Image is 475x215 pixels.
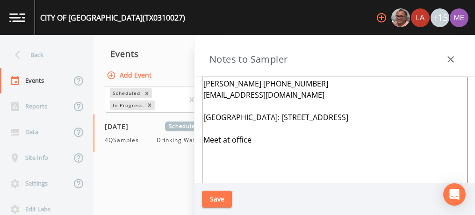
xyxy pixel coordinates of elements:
div: Events [94,42,229,65]
a: [DATE]Scheduled4QSamplesDrinking Water [94,114,229,152]
h3: Notes to Sampler [209,52,288,67]
div: Remove Scheduled [142,88,152,98]
div: Lauren Saenz [410,8,430,27]
img: e2d790fa78825a4bb76dcb6ab311d44c [391,8,410,27]
span: [DATE] [105,122,135,131]
img: cf6e799eed601856facf0d2563d1856d [411,8,430,27]
div: Remove In Progress [144,100,155,110]
div: CITY OF [GEOGRAPHIC_DATA] (TX0310027) [40,12,185,23]
span: 4QSamples [105,136,144,144]
div: Open Intercom Messenger [443,183,466,206]
button: Save [202,191,232,208]
span: Scheduled [165,122,202,131]
img: d4d65db7c401dd99d63b7ad86343d265 [450,8,468,27]
img: logo [9,13,25,22]
div: Mike Franklin [391,8,410,27]
div: In Progress [110,100,144,110]
span: Drinking Water [157,136,202,144]
button: Add Event [105,67,155,84]
div: +15 [431,8,449,27]
div: Scheduled [110,88,142,98]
